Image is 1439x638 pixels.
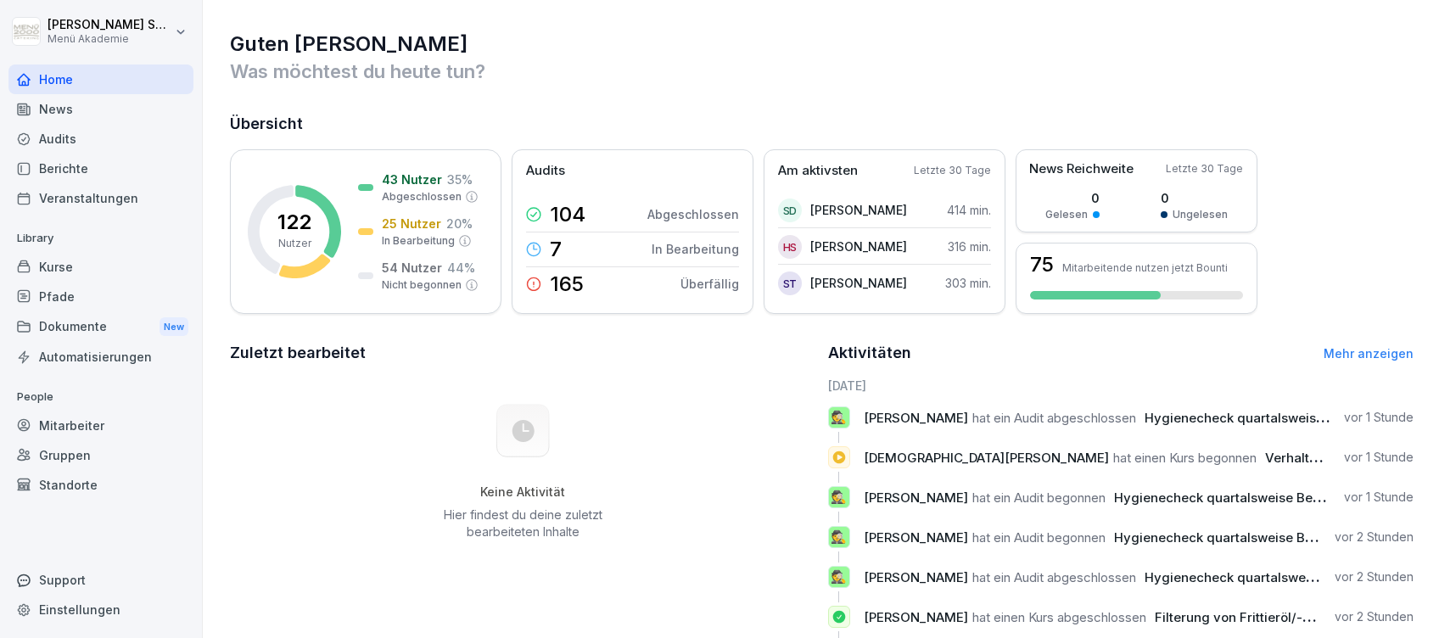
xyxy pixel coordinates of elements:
a: DokumenteNew [8,311,193,343]
p: [PERSON_NAME] [810,201,907,219]
h1: Guten [PERSON_NAME] [230,31,1414,58]
a: Mitarbeiter [8,411,193,440]
div: New [160,317,188,337]
h5: Keine Aktivität [437,484,608,500]
p: Hier findest du deine zuletzt bearbeiteten Inhalte [437,506,608,540]
div: Dokumente [8,311,193,343]
p: Überfällig [680,275,739,293]
div: HS [778,235,802,259]
p: vor 2 Stunden [1335,608,1414,625]
a: Einstellungen [8,595,193,624]
p: vor 1 Stunde [1344,489,1414,506]
a: Standorte [8,470,193,500]
p: In Bearbeitung [652,240,739,258]
p: vor 2 Stunden [1335,529,1414,546]
span: hat ein Audit abgeschlossen [972,410,1136,426]
span: [DEMOGRAPHIC_DATA][PERSON_NAME] [864,450,1109,466]
p: Audits [526,161,565,181]
p: [PERSON_NAME] Schülzke [48,18,171,32]
p: 0 [1045,189,1100,207]
p: 165 [550,274,584,294]
p: 43 Nutzer [382,171,442,188]
p: Gelesen [1045,207,1088,222]
p: 7 [550,239,562,260]
p: Menü Akademie [48,33,171,45]
p: Letzte 30 Tage [1166,161,1243,176]
span: [PERSON_NAME] [864,490,968,506]
a: Kurse [8,252,193,282]
p: 54 Nutzer [382,259,442,277]
a: Audits [8,124,193,154]
p: Am aktivsten [778,161,858,181]
a: News [8,94,193,124]
p: Was möchtest du heute tun? [230,58,1414,85]
p: Letzte 30 Tage [914,163,991,178]
span: hat ein Audit abgeschlossen [972,569,1136,585]
p: 🕵️ [831,565,847,589]
p: 414 min. [947,201,991,219]
p: 44 % [447,259,475,277]
p: People [8,383,193,411]
h3: 75 [1030,255,1054,275]
a: Berichte [8,154,193,183]
h2: Übersicht [230,112,1414,136]
a: Automatisierungen [8,342,193,372]
span: [PERSON_NAME] [864,569,968,585]
p: Library [8,225,193,252]
a: Home [8,64,193,94]
span: hat einen Kurs abgeschlossen [972,609,1146,625]
p: [PERSON_NAME] [810,274,907,292]
span: hat ein Audit begonnen [972,490,1106,506]
p: 316 min. [948,238,991,255]
p: 25 Nutzer [382,215,441,232]
h2: Zuletzt bearbeitet [230,341,816,365]
p: 🕵️ [831,525,847,549]
div: SD [778,199,802,222]
div: ST [778,271,802,295]
p: vor 1 Stunde [1344,449,1414,466]
p: Nicht begonnen [382,277,462,293]
a: Veranstaltungen [8,183,193,213]
p: In Bearbeitung [382,233,455,249]
a: Gruppen [8,440,193,470]
p: Mitarbeitende nutzen jetzt Bounti [1062,261,1228,274]
p: 0 [1161,189,1228,207]
p: 🕵️ [831,406,847,429]
span: [PERSON_NAME] [864,529,968,546]
p: 20 % [446,215,473,232]
p: 35 % [447,171,473,188]
p: Nutzer [278,236,311,251]
p: Ungelesen [1173,207,1228,222]
p: Abgeschlossen [382,189,462,204]
span: hat ein Audit begonnen [972,529,1106,546]
p: vor 2 Stunden [1335,568,1414,585]
a: Mehr anzeigen [1324,346,1414,361]
div: Support [8,565,193,595]
p: 🕵️ [831,485,847,509]
p: [PERSON_NAME] [810,238,907,255]
h2: Aktivitäten [828,341,911,365]
a: Pfade [8,282,193,311]
p: News Reichweite [1029,159,1134,179]
span: [PERSON_NAME] [864,609,968,625]
h6: [DATE] [828,377,1414,395]
span: hat einen Kurs begonnen [1113,450,1257,466]
p: 104 [550,204,585,225]
p: vor 1 Stunde [1344,409,1414,426]
p: 122 [277,212,311,232]
p: 303 min. [945,274,991,292]
p: Abgeschlossen [647,205,739,223]
span: [PERSON_NAME] [864,410,968,426]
